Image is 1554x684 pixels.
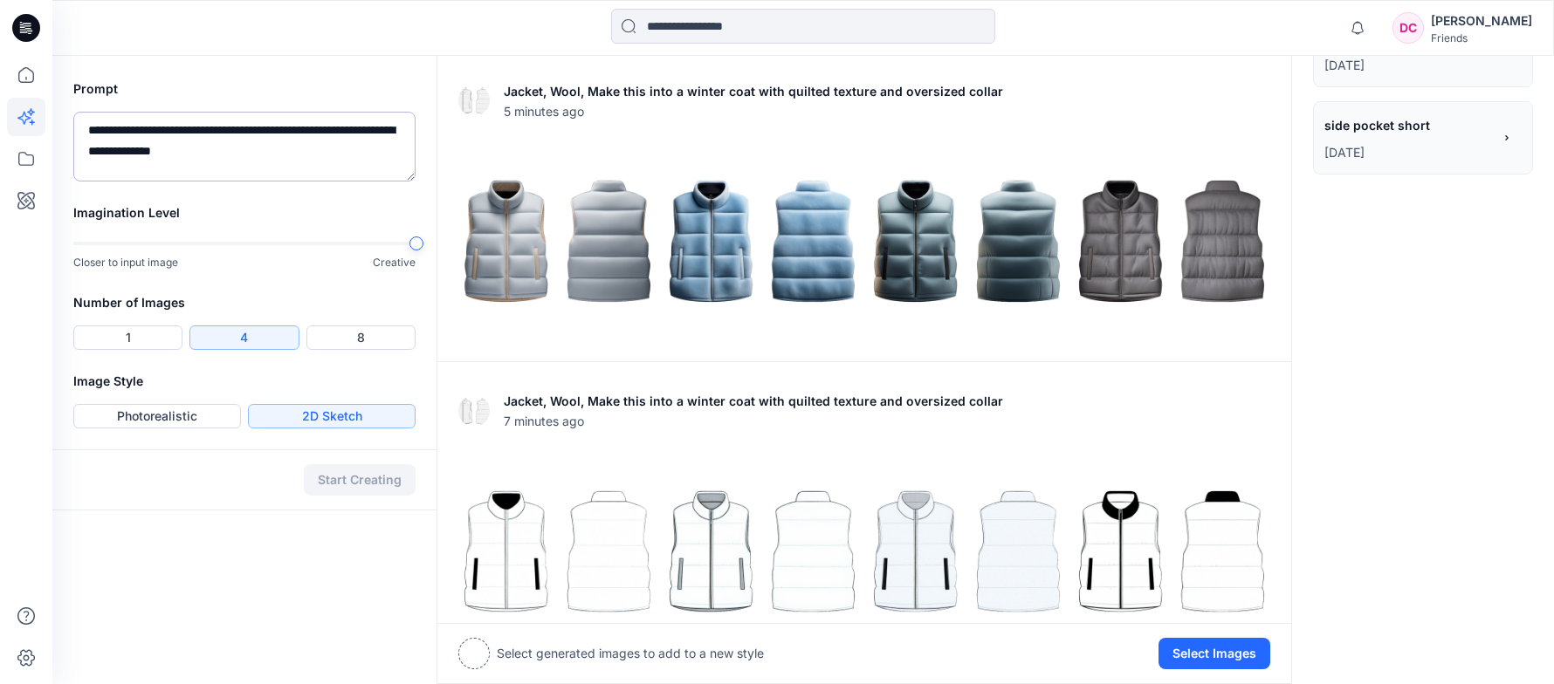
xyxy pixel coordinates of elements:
[73,202,416,223] h2: Imagination Level
[869,143,1065,339] img: 2.png
[458,395,490,427] img: eyJhbGciOiJIUzI1NiIsImtpZCI6IjAiLCJ0eXAiOiJKV1QifQ.eyJkYXRhIjp7InR5cGUiOiJzdG9yYWdlIiwicGF0aCI6Im...
[504,391,1003,412] p: Jacket, Wool, Make this into a winter coat with quilted texture and oversized collar
[1324,55,1492,76] p: September 30, 2025
[73,292,416,313] h2: Number of Images
[73,79,416,99] h2: Prompt
[73,325,182,350] button: 1
[1431,10,1532,31] div: [PERSON_NAME]
[373,254,416,271] p: Creative
[504,102,1003,120] span: 5 minutes ago
[306,325,416,350] button: 8
[459,143,656,339] img: 0.png
[1074,454,1270,650] img: 3.png
[1324,142,1492,163] p: September 30, 2025
[1431,31,1532,44] div: Friends
[73,371,416,392] h2: Image Style
[664,143,861,339] img: 1.png
[73,404,241,428] button: Photorealistic
[504,412,1003,430] span: 7 minutes ago
[458,85,490,116] img: eyJhbGciOiJIUzI1NiIsImtpZCI6IjAiLCJ0eXAiOiJKV1QifQ.eyJkYXRhIjp7InR5cGUiOiJzdG9yYWdlIiwicGF0aCI6Im...
[1392,12,1424,44] div: DC
[1074,143,1270,339] img: 3.png
[1159,638,1270,669] button: Select Images
[504,81,1003,102] p: Jacket, Wool, Make this into a winter coat with quilted texture and oversized collar
[459,454,656,650] img: 0.png
[189,325,299,350] button: 4
[869,454,1065,650] img: 2.png
[73,254,178,271] p: Closer to input image
[497,643,764,664] p: Select generated images to add to a new style
[1324,113,1490,138] span: side pocket short
[664,454,861,650] img: 1.png
[248,404,416,428] button: 2D Sketch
